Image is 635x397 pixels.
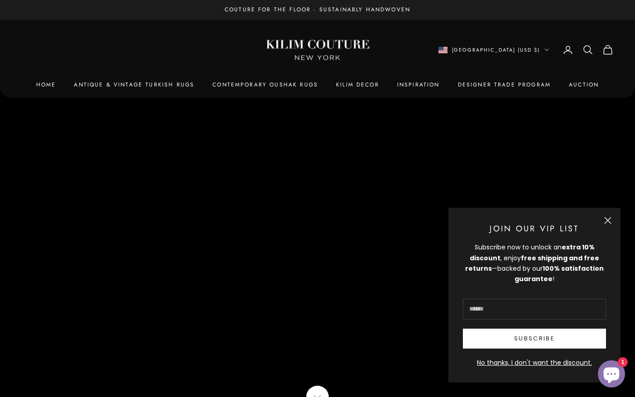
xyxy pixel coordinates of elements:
img: United States [438,47,447,53]
button: Subscribe [463,329,606,349]
a: Designer Trade Program [458,80,551,89]
span: [GEOGRAPHIC_DATA] (USD $) [452,46,540,54]
a: Home [36,80,56,89]
strong: extra 10% discount [470,243,595,262]
strong: free shipping and free returns [465,254,599,273]
nav: Secondary navigation [438,44,614,55]
summary: Kilim Decor [336,80,379,89]
a: Contemporary Oushak Rugs [212,80,318,89]
a: Antique & Vintage Turkish Rugs [74,80,194,89]
p: Couture for the Floor · Sustainably Handwoven [225,5,410,14]
a: Auction [569,80,599,89]
nav: Primary navigation [22,80,613,89]
strong: 100% satisfaction guarantee [515,264,604,283]
p: Join Our VIP List [463,222,606,235]
a: Inspiration [397,80,440,89]
div: Subscribe now to unlock an , enjoy —backed by our ! [463,242,606,284]
newsletter-popup: Newsletter popup [448,208,621,383]
inbox-online-store-chat: Shopify online store chat [595,360,628,390]
button: No thanks, I don't want the discount. [463,358,606,368]
button: Change country or currency [438,46,549,54]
